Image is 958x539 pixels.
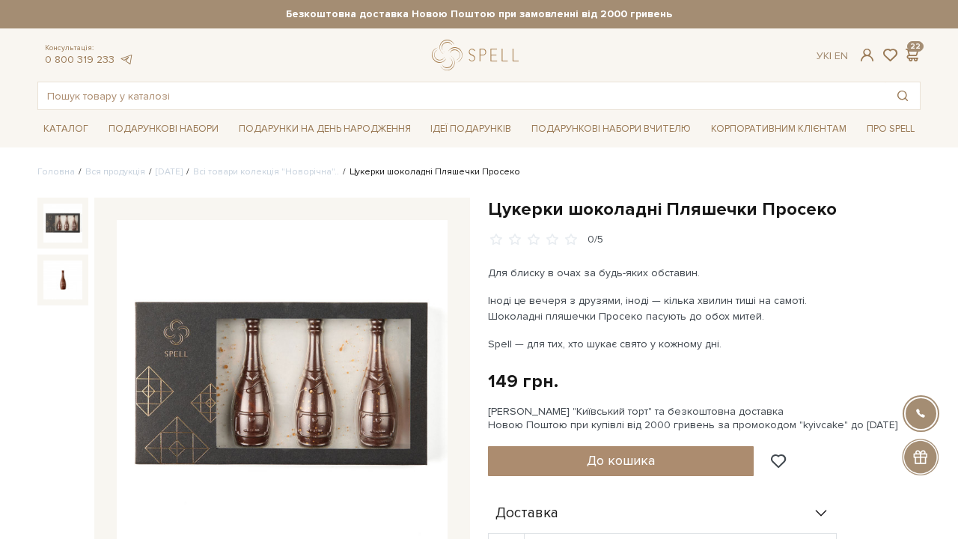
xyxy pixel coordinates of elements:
p: Іноді це вечеря з друзями, іноді — кілька хвилин тиші на самоті. Шоколадні пляшечки Просеко пасую... [488,293,839,324]
input: Пошук товару у каталозі [38,82,885,109]
a: Про Spell [861,118,921,141]
strong: Безкоштовна доставка Новою Поштою при замовленні від 2000 гривень [37,7,921,21]
a: logo [432,40,525,70]
a: En [835,49,848,62]
span: Доставка [495,507,558,520]
div: [PERSON_NAME] "Київський торт" та безкоштовна доставка Новою Поштою при купівлі від 2000 гривень ... [488,405,921,432]
a: Всі товари колекція "Новорічна".. [193,166,339,177]
a: Подарункові набори [103,118,225,141]
a: Корпоративним клієнтам [705,118,852,141]
a: [DATE] [156,166,183,177]
div: 149 грн. [488,370,558,393]
button: Пошук товару у каталозі [885,82,920,109]
img: Цукерки шоколадні Пляшечки Просеко [43,204,82,243]
a: Ідеї подарунків [424,118,517,141]
a: Каталог [37,118,94,141]
a: telegram [118,53,133,66]
h1: Цукерки шоколадні Пляшечки Просеко [488,198,921,221]
a: 0 800 319 233 [45,53,115,66]
p: Для блиску в очах за будь-яких обставин. [488,265,839,281]
p: Spell — для тих, хто шукає свято у кожному дні. [488,336,839,352]
div: Ук [817,49,848,63]
span: Консультація: [45,43,133,53]
a: Подарункові набори Вчителю [525,116,697,141]
span: | [829,49,832,62]
a: Подарунки на День народження [233,118,417,141]
li: Цукерки шоколадні Пляшечки Просеко [339,165,520,179]
div: 0/5 [588,233,603,247]
span: До кошика [587,452,655,469]
img: Цукерки шоколадні Пляшечки Просеко [43,261,82,299]
a: Вся продукція [85,166,145,177]
button: До кошика [488,446,754,476]
a: Головна [37,166,75,177]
